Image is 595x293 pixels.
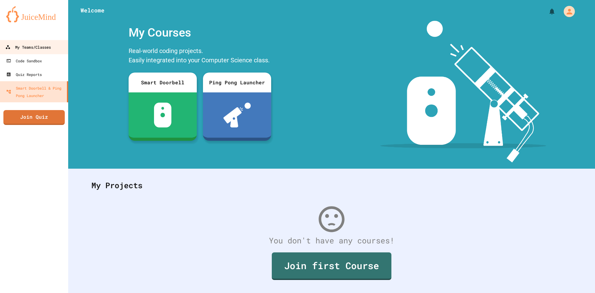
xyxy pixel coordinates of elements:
div: You don't have any courses! [85,235,578,246]
div: My Account [557,4,576,19]
img: logo-orange.svg [6,6,62,22]
div: Code Sandbox [6,57,42,64]
img: banner-image-my-projects.png [380,21,546,162]
div: My Courses [126,21,274,45]
div: Quiz Reports [6,71,42,78]
div: My Projects [85,173,578,198]
div: Ping Pong Launcher [203,73,271,92]
div: My Teams/Classes [5,43,51,51]
img: sdb-white.svg [154,103,172,127]
a: Join Quiz [3,110,65,125]
div: Smart Doorbell [129,73,197,92]
img: ppl-with-ball.png [223,103,251,127]
div: Smart Doorbell & Ping Pong Launcher [6,84,64,99]
div: Real-world coding projects. Easily integrated into your Computer Science class. [126,45,274,68]
a: Join first Course [272,252,391,280]
div: My Notifications [537,6,557,17]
